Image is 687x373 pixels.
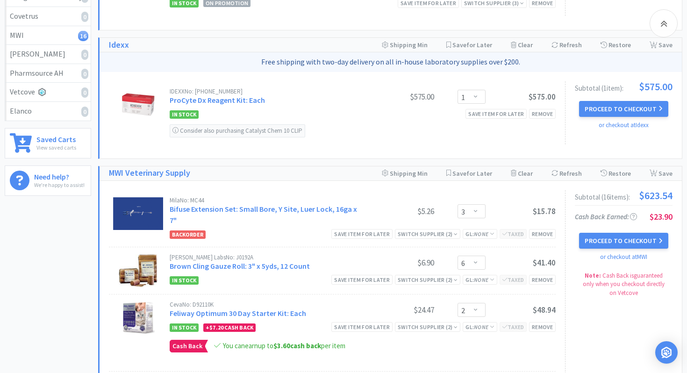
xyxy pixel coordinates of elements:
[529,92,556,102] span: $575.00
[170,323,199,332] span: In Stock
[10,86,86,98] div: Vetcove
[364,304,434,316] div: $24.47
[533,305,556,315] span: $48.94
[36,143,76,152] p: View saved carts
[465,109,527,119] div: Save item for later
[452,169,492,178] span: Save for Later
[533,206,556,216] span: $15.78
[650,211,673,222] span: $23.90
[81,107,88,117] i: 0
[170,261,310,271] a: Brown Cling Gauze Roll: 3" x 5yds, 12 Count
[529,109,556,119] div: Remove
[583,272,665,296] span: Cash Back is guaranteed only when you checkout directly on Vetcove
[551,38,582,52] div: Refresh
[81,69,88,79] i: 0
[639,81,673,92] span: $575.00
[5,7,91,26] a: Covetrus0
[452,41,492,49] span: Save for Later
[579,233,668,249] button: Proceed to Checkout
[585,272,601,280] strong: Note:
[203,323,256,332] div: + Cash Back
[398,323,458,331] div: Switch Supplier ( 2 )
[575,212,637,221] span: Cash Back Earned :
[10,67,86,79] div: Pharmsource AH
[474,276,488,283] i: None
[34,180,85,189] p: We're happy to assist!
[655,341,678,364] div: Open Intercom Messenger
[382,166,428,180] div: Shipping Min
[465,323,494,330] span: GL:
[109,166,190,180] a: MWI Veterinary Supply
[5,128,91,158] a: Saved CartsView saved carts
[511,166,533,180] div: Clear
[575,81,673,92] div: Subtotal ( 1 item ):
[364,257,434,268] div: $6.90
[599,121,649,129] a: or checkout at Idexx
[551,166,582,180] div: Refresh
[331,322,393,332] div: Save item for later
[109,38,129,52] a: Idexx
[78,31,88,41] i: 16
[601,38,631,52] div: Restore
[465,230,494,237] span: GL:
[465,276,494,283] span: GL:
[170,340,205,352] span: Cash Back
[81,50,88,60] i: 0
[650,38,673,52] div: Save
[331,229,393,239] div: Save item for later
[601,166,631,180] div: Restore
[5,45,91,64] a: [PERSON_NAME]0
[170,301,364,308] div: Ceva No: D92110K
[10,29,86,42] div: MWI
[533,258,556,268] span: $41.40
[223,341,345,350] span: You can earn up to per item
[170,124,305,137] div: Consider also purchasing Catalyst Chem 10 CLIP
[502,276,524,283] span: Taxed
[575,190,673,201] div: Subtotal ( 16 item s ):
[103,56,678,68] p: Free shipping with two-day delivery on all in-house laboratory supplies over $200.
[170,254,364,260] div: [PERSON_NAME] Labs No: J0192A
[10,10,86,22] div: Covetrus
[273,341,321,350] strong: cash back
[650,166,673,180] div: Save
[119,254,157,287] img: ffbb306008954f0b851f1d9dc65e936e_3914.png
[34,171,85,180] h6: Need help?
[273,341,290,350] span: $3.60
[170,276,199,285] span: In Stock
[474,323,488,330] i: None
[81,87,88,98] i: 0
[170,88,364,94] div: IDEXX No: [PHONE_NUMBER]
[113,197,163,230] img: 32b5206ccbd34c8dadfc95a2245b70fe_12808.png
[639,190,673,201] span: $623.54
[529,322,556,332] div: Remove
[209,324,223,331] span: $7.20
[398,275,458,284] div: Switch Supplier ( 2 )
[398,230,458,238] div: Switch Supplier ( 2 )
[579,101,668,117] button: Proceed to Checkout
[502,323,524,330] span: Taxed
[170,95,265,105] a: ProCyte Dx Reagent Kit: Each
[600,253,647,261] a: or checkout at MWI
[5,26,91,45] a: MWI16
[170,230,206,239] span: Backorder
[81,12,88,22] i: 0
[382,38,428,52] div: Shipping Min
[122,88,155,121] img: 7c67e4ec78e34578b52f5421858192f4_174946.png
[364,206,434,217] div: $5.26
[170,110,199,119] span: In Stock
[5,64,91,83] a: Pharmsource AH0
[122,301,155,334] img: 99f8aa9101a04833ae7232b0c4eb6d25_448123.png
[529,229,556,239] div: Remove
[10,48,86,60] div: [PERSON_NAME]
[5,83,91,102] a: Vetcove0
[474,230,488,237] i: None
[170,308,306,318] a: Feliway Optimum 30 Day Starter Kit: Each
[5,102,91,121] a: Elanco0
[529,275,556,285] div: Remove
[502,230,524,237] span: Taxed
[36,133,76,143] h6: Saved Carts
[10,105,86,117] div: Elanco
[511,38,533,52] div: Clear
